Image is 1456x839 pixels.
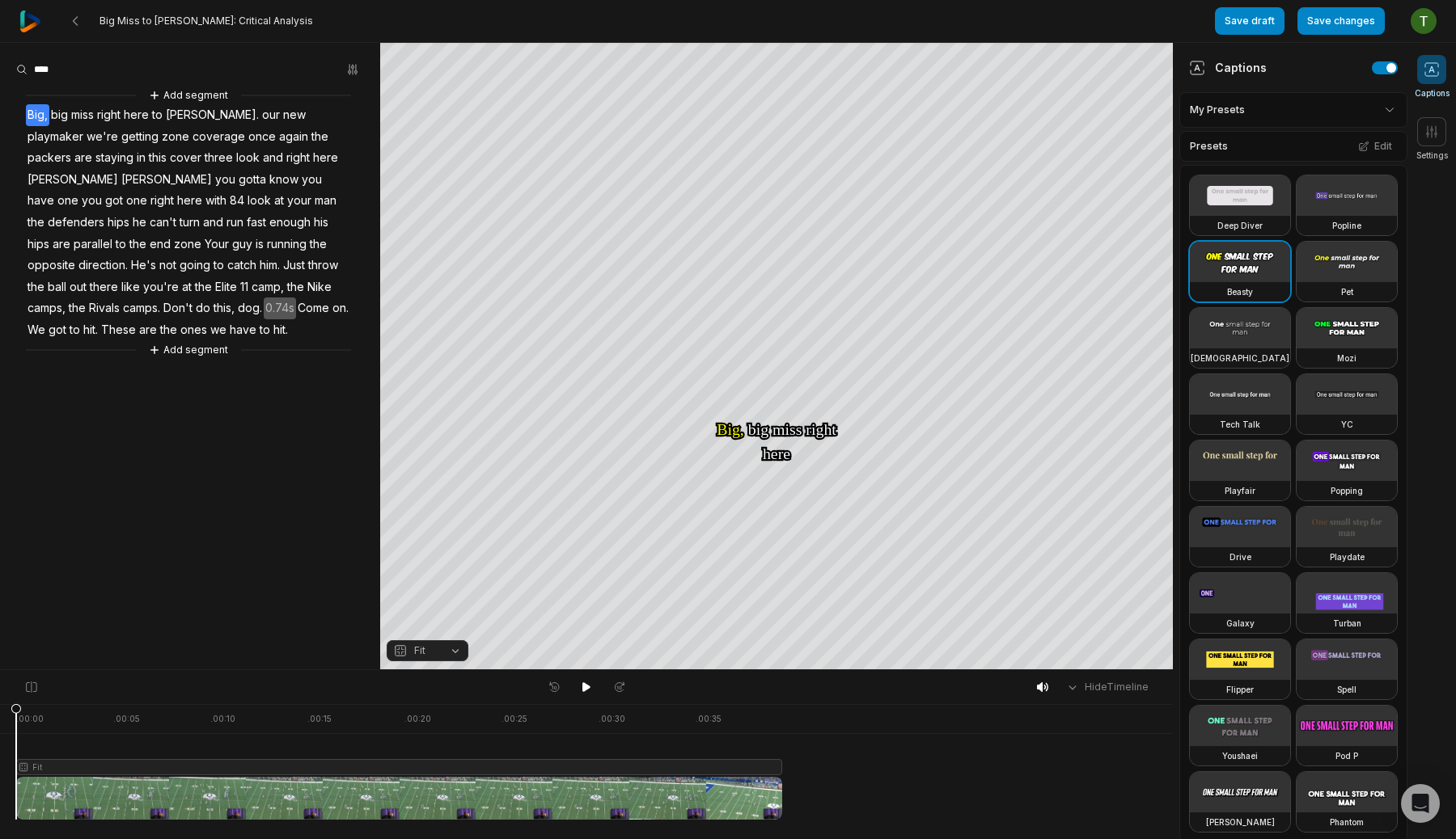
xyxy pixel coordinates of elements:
span: zone [172,234,203,255]
span: cover [168,147,203,169]
div: Open Intercom Messenger [1401,784,1440,823]
span: end [148,234,172,255]
span: the [286,276,306,298]
span: opposite [26,255,77,276]
span: to [114,234,128,255]
span: miss [70,104,95,126]
span: the [26,276,46,298]
button: Save draft [1215,7,1285,35]
span: his [312,212,330,234]
span: defenders [46,212,106,234]
span: direction. [77,255,129,276]
span: like [120,276,142,298]
span: here [176,190,204,212]
h3: Popline [1332,219,1361,232]
span: you're [142,276,180,298]
span: this [147,147,168,169]
span: three [203,147,235,169]
h3: Spell [1337,683,1357,696]
span: fast [245,212,268,234]
h3: Playdate [1330,550,1365,563]
span: look [246,190,273,212]
span: He's [129,255,158,276]
h3: Tech Talk [1220,418,1260,431]
span: right [285,147,311,169]
button: Settings [1416,117,1448,162]
h3: Pet [1341,285,1353,298]
span: [PERSON_NAME] [120,169,214,191]
span: is [254,234,265,255]
h3: Galaxy [1226,617,1255,630]
span: on. [331,297,350,319]
button: HideTimeline [1060,675,1153,699]
span: Nike [306,276,333,298]
div: Presets [1179,131,1407,162]
span: catch [226,255,258,276]
span: hips [106,212,131,234]
span: and [201,212,225,234]
span: got [47,319,68,341]
span: playmaker [26,126,85,148]
span: not [158,255,178,276]
span: at [273,190,286,212]
span: right [149,190,176,212]
h3: Flipper [1226,683,1254,696]
span: hips [26,234,51,255]
span: in [135,147,147,169]
h3: Popping [1331,484,1363,497]
span: guy [231,234,254,255]
span: camps, [26,297,67,319]
span: to [68,319,82,341]
span: at [180,276,193,298]
span: one [56,190,80,212]
span: Captions [1415,87,1450,99]
span: dog. [236,297,264,319]
span: your [286,190,313,212]
h3: Turban [1333,617,1361,630]
span: going [178,255,212,276]
span: enough [268,212,312,234]
span: again [277,126,310,148]
span: can't [148,212,178,234]
button: Edit [1353,136,1397,157]
span: [PERSON_NAME]. [164,104,260,126]
span: the [67,297,87,319]
span: right [95,104,122,126]
button: Fit [387,640,468,661]
span: parallel [72,234,114,255]
span: here [122,104,150,126]
span: Come [296,297,331,319]
span: camp, [250,276,286,298]
span: Big Miss to [PERSON_NAME]: Critical Analysis [99,15,313,27]
span: coverage [191,126,247,148]
span: you [214,169,237,191]
span: do [194,297,212,319]
span: are [73,147,94,169]
span: you [300,169,324,191]
span: the [128,234,148,255]
h3: Mozi [1337,352,1357,365]
span: we're [85,126,120,148]
span: the [159,319,179,341]
button: Save changes [1297,7,1385,35]
span: Settings [1416,150,1448,162]
h3: Playfair [1225,484,1255,497]
button: Add segment [146,341,231,359]
span: ones [179,319,209,341]
span: man [313,190,338,212]
span: 84 [228,190,246,212]
span: gotta [237,169,268,191]
span: [PERSON_NAME] [26,169,120,191]
span: here [311,147,340,169]
span: zone [160,126,191,148]
span: this, [212,297,236,319]
span: Fit [414,643,425,658]
span: staying [94,147,135,169]
span: packers [26,147,73,169]
span: Elite [214,276,239,298]
span: he [131,212,148,234]
h3: [PERSON_NAME] [1206,816,1275,828]
span: Rivals [87,297,121,319]
span: 0.74s [264,297,296,319]
span: running [265,234,308,255]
